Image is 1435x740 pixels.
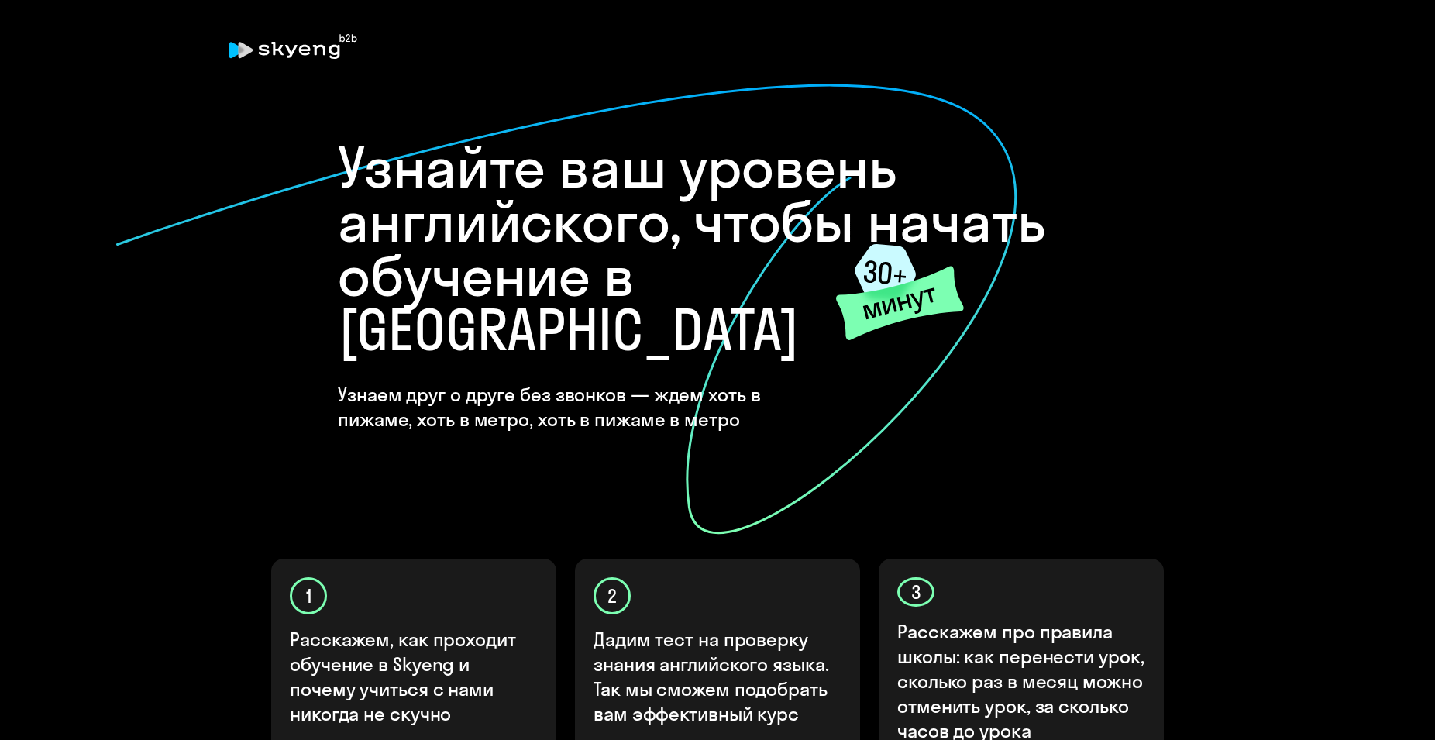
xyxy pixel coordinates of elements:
[290,627,539,726] p: Расскажем, как проходит обучение в Skyeng и почему учиться с нами никогда не скучно
[338,140,1097,357] h1: Узнайте ваш уровень английского, чтобы начать обучение в [GEOGRAPHIC_DATA]
[594,577,631,614] div: 2
[290,577,327,614] div: 1
[338,382,838,432] h4: Узнаем друг о друге без звонков — ждем хоть в пижаме, хоть в метро, хоть в пижаме в метро
[897,577,934,607] div: 3
[594,627,843,726] p: Дадим тест на проверку знания английского языка. Так мы сможем подобрать вам эффективный курс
